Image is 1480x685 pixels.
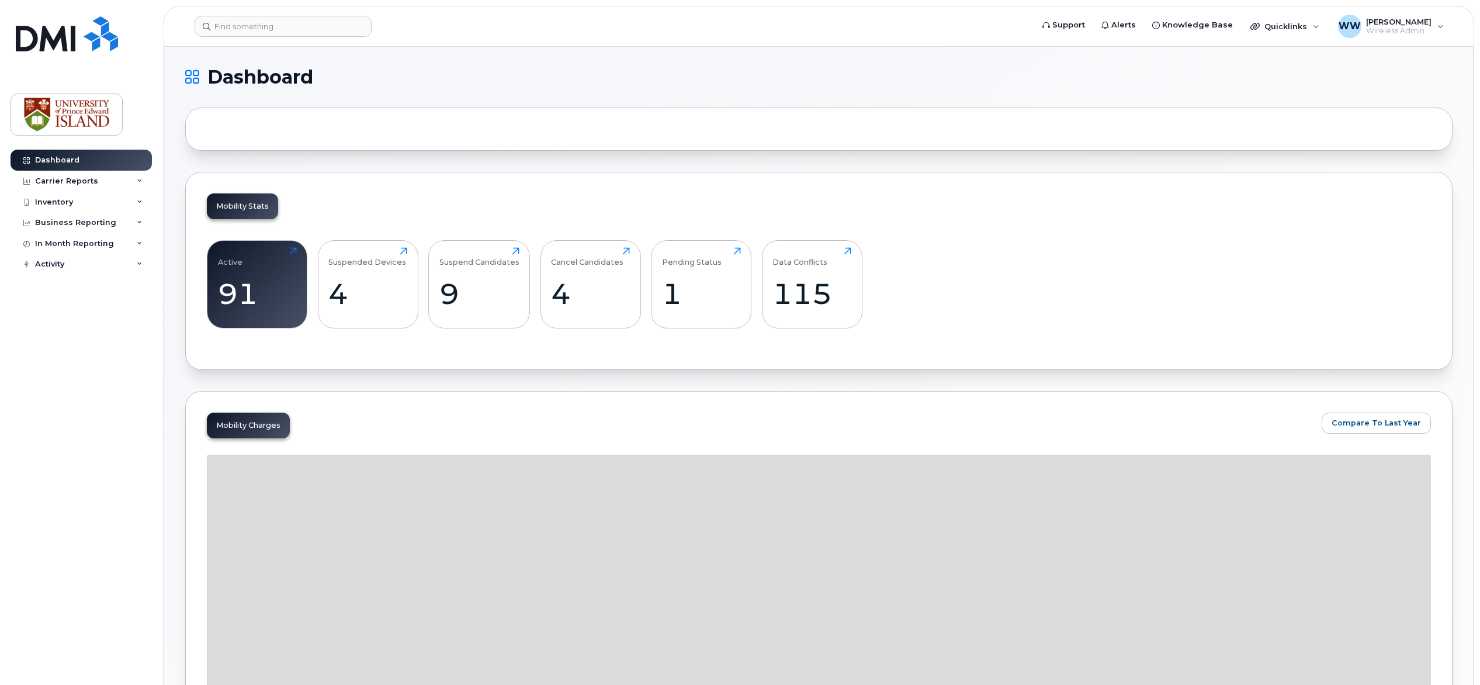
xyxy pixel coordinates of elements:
[662,247,741,322] a: Pending Status1
[439,276,519,311] div: 9
[772,247,827,267] div: Data Conflicts
[551,247,630,322] a: Cancel Candidates4
[551,276,630,311] div: 4
[1322,413,1431,434] button: Compare To Last Year
[662,247,722,267] div: Pending Status
[772,276,851,311] div: 115
[439,247,519,322] a: Suspend Candidates9
[328,247,406,267] div: Suspended Devices
[328,276,407,311] div: 4
[218,247,242,267] div: Active
[207,68,313,86] span: Dashboard
[218,276,297,311] div: 91
[772,247,851,322] a: Data Conflicts115
[662,276,741,311] div: 1
[551,247,623,267] div: Cancel Candidates
[218,247,297,322] a: Active91
[328,247,407,322] a: Suspended Devices4
[1332,417,1421,428] span: Compare To Last Year
[439,247,519,267] div: Suspend Candidates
